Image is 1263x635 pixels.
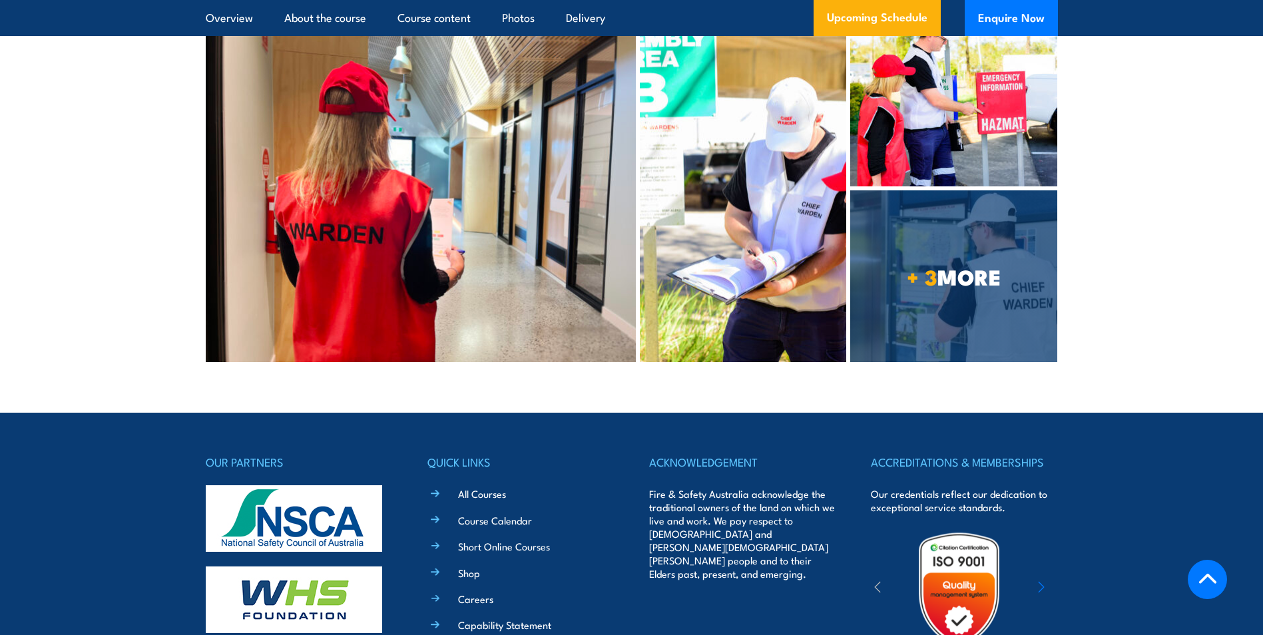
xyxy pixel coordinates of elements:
[458,566,480,580] a: Shop
[206,453,392,471] h4: OUR PARTNERS
[458,513,532,527] a: Course Calendar
[458,592,493,606] a: Careers
[649,453,836,471] h4: ACKNOWLEDGEMENT
[850,15,1057,186] img: Fire Safety Advisor Re-certification
[871,453,1057,471] h4: ACCREDITATIONS & MEMBERSHIPS
[640,15,846,361] img: Fire Warden and Chief Fire Warden Training
[871,487,1057,514] p: Our credentials reflect our dedication to exceptional service standards.
[850,190,1057,361] a: + 3MORE
[458,618,551,632] a: Capability Statement
[907,260,937,293] strong: + 3
[1018,566,1134,612] img: ewpa-logo
[850,267,1057,286] span: MORE
[206,485,382,552] img: nsca-logo-footer
[427,453,614,471] h4: QUICK LINKS
[649,487,836,580] p: Fire & Safety Australia acknowledge the traditional owners of the land on which we live and work....
[206,15,636,361] img: Fire Warden Training
[458,539,550,553] a: Short Online Courses
[206,566,382,633] img: whs-logo-footer
[458,487,506,501] a: All Courses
